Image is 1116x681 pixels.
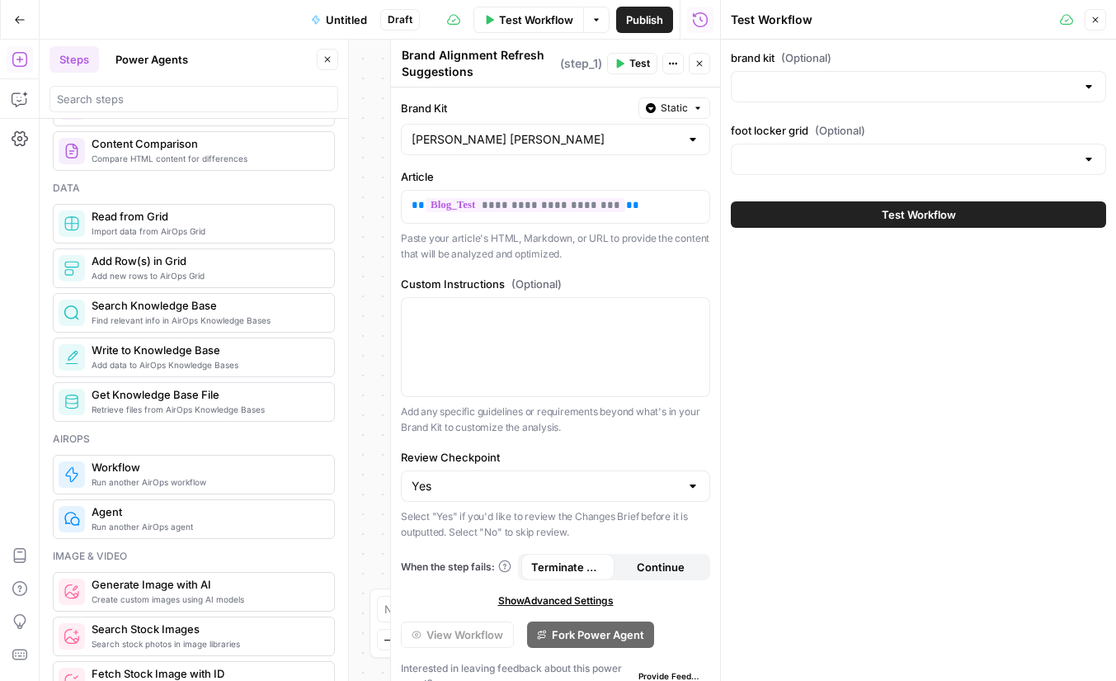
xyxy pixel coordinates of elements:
p: Add any specific guidelines or requirements beyond what's in your Brand Kit to customize the anal... [401,404,710,436]
span: Show Advanced Settings [498,594,614,608]
a: When the step fails: [401,560,511,575]
button: Publish [616,7,673,33]
span: Draft [388,12,412,27]
button: Fork Power Agent [527,622,654,648]
span: Content Comparison [92,135,321,152]
label: Review Checkpoint [401,449,710,466]
label: Brand Kit [401,100,632,116]
span: Static [661,101,688,116]
div: Image & video [53,549,335,564]
span: Create custom images using AI models [92,593,321,606]
span: Fork Power Agent [552,627,644,643]
label: Custom Instructions [401,276,710,292]
span: Generate Image with AI [92,576,321,593]
button: View Workflow [401,622,514,648]
span: (Optional) [815,122,865,139]
span: Test Workflow [499,12,573,28]
span: Test Workflow [882,206,956,223]
span: Compare HTML content for differences [92,152,321,165]
span: Import data from AirOps Grid [92,225,321,238]
label: Article [401,168,710,185]
button: Test Workflow [473,7,583,33]
span: Retrieve files from AirOps Knowledge Bases [92,403,321,416]
div: Airops [53,432,335,447]
p: Select "Yes" if you'd like to review the Changes Brief before it is outputted. Select "No" to ski... [401,508,710,541]
button: Untitled [301,7,377,33]
span: View Workflow [426,627,503,643]
span: Publish [626,12,663,28]
input: Search steps [57,91,331,107]
span: Get Knowledge Base File [92,386,321,403]
textarea: Brand Alignment Refresh Suggestions [402,47,556,80]
span: Find relevant info in AirOps Knowledge Bases [92,314,321,327]
button: Test [607,53,657,74]
span: Workflow [92,459,321,475]
span: Write to Knowledge Base [92,342,321,358]
span: Search Knowledge Base [92,297,321,314]
span: Search stock photos in image libraries [92,637,321,650]
button: Continue [615,554,708,580]
span: Test [629,56,650,71]
label: foot locker grid [731,122,1106,139]
span: Search Stock Images [92,621,321,637]
button: Test Workflow [731,201,1106,228]
span: Add data to AirOps Knowledge Bases [92,358,321,371]
button: Power Agents [106,46,198,73]
span: Add new rows to AirOps Grid [92,269,321,282]
span: Read from Grid [92,208,321,225]
span: ( step_1 ) [560,55,602,72]
div: Data [53,181,335,196]
span: Run another AirOps agent [92,520,321,533]
p: Paste your article's HTML, Markdown, or URL to provide the content that will be analyzed and opti... [401,230,710,262]
input: Yes [412,478,680,494]
span: Run another AirOps workflow [92,475,321,489]
span: Terminate Workflow [531,559,605,575]
span: Agent [92,504,321,520]
button: Steps [49,46,99,73]
input: Neiman Marcus [412,131,680,148]
img: vrinnnclop0vshvmafd7ip1g7ohf [64,143,80,159]
span: (Optional) [781,50,831,66]
label: brand kit [731,50,1106,66]
span: Add Row(s) in Grid [92,253,321,269]
span: Continue [637,559,685,575]
span: (Optional) [511,276,562,292]
button: Static [638,97,710,119]
span: Untitled [326,12,367,28]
